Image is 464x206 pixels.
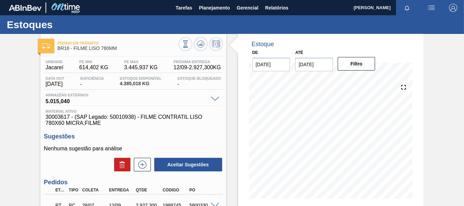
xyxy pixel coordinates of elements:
span: Estoque Disponível [120,76,161,80]
label: Até [295,50,303,55]
span: 614,402 KG [79,64,108,71]
span: 4.385,018 KG [120,81,161,86]
span: Data out [46,76,64,80]
span: 5.015,040 [46,97,207,104]
div: Tipo [67,188,80,192]
span: Armazéns externos [46,93,207,97]
span: Planejamento [199,4,230,12]
h3: Sugestões [44,133,222,140]
div: Coleta [81,188,109,192]
button: Atualizar Gráfico [194,37,208,51]
div: Estoque [252,41,274,48]
span: 3.445,937 KG [124,64,158,71]
span: PE MIN [79,60,108,64]
div: Entrega [107,188,136,192]
div: Qtde [134,188,163,192]
img: userActions [427,4,435,12]
h1: Estoques [7,21,127,29]
button: Aceitar Sugestões [154,158,222,171]
div: Nova sugestão [130,158,151,171]
button: Filtro [338,57,375,71]
button: Programar Estoque [209,37,223,51]
span: [DATE] [46,81,64,87]
div: - [176,76,222,87]
span: Tarefas [176,4,192,12]
div: PO [188,188,217,192]
input: dd/mm/yyyy [252,58,290,71]
span: Material ativo [46,109,221,113]
button: Visão Geral dos Estoques [179,37,192,51]
div: - [78,76,106,87]
input: dd/mm/yyyy [295,58,333,71]
h3: Pedidos [44,179,222,186]
img: TNhmsLtSVTkK8tSr43FrP2fwEKptu5GPRR3wAAAABJRU5ErkJggg== [9,5,41,11]
img: Logout [449,4,457,12]
div: Aceitar Sugestões [151,157,223,172]
div: Excluir Sugestões [111,158,130,171]
span: Unidade [46,60,63,64]
button: Notificações [396,3,418,13]
span: 12/09 - 2.927,300 KG [174,64,221,71]
span: BR16 - FILME LISO 780MM [57,46,178,51]
span: Próxima Entrega [174,60,221,64]
p: Nenhuma sugestão para análise [44,146,222,152]
span: Relatórios [265,4,288,12]
span: Jacareí [46,64,63,71]
span: Estoque Bloqueado [177,76,221,80]
span: PE MAX [124,60,158,64]
img: Ícone [42,43,50,49]
span: 30003617 - (SAP Legado: 50010938) - FILME CONTRATIL LISO 780X60 MICRA;FILME [46,114,221,126]
span: Gerencial [237,4,258,12]
span: Suficiência [80,76,104,80]
label: De [252,50,258,55]
span: Pedido em Trânsito [57,41,178,45]
div: Código [161,188,190,192]
div: Etapa [54,188,67,192]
